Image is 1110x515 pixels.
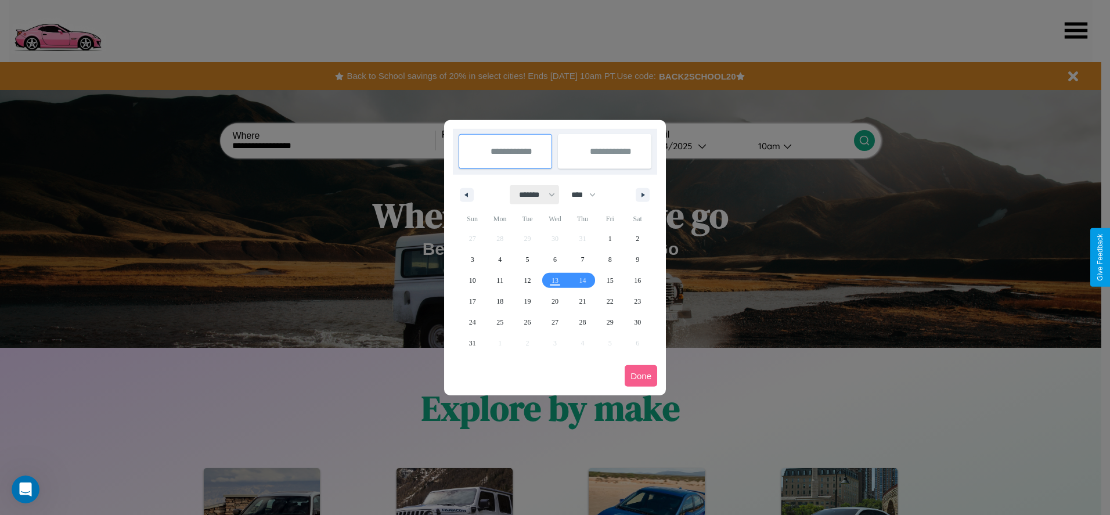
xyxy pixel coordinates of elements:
[634,291,641,312] span: 23
[486,312,513,333] button: 25
[607,270,614,291] span: 15
[459,312,486,333] button: 24
[496,270,503,291] span: 11
[459,291,486,312] button: 17
[624,228,651,249] button: 2
[553,249,557,270] span: 6
[486,210,513,228] span: Mon
[624,312,651,333] button: 30
[469,333,476,354] span: 31
[469,270,476,291] span: 10
[514,291,541,312] button: 19
[514,270,541,291] button: 12
[486,270,513,291] button: 11
[496,312,503,333] span: 25
[636,249,639,270] span: 9
[524,312,531,333] span: 26
[608,249,612,270] span: 8
[608,228,612,249] span: 1
[607,312,614,333] span: 29
[459,210,486,228] span: Sun
[486,249,513,270] button: 4
[569,312,596,333] button: 28
[624,210,651,228] span: Sat
[579,312,586,333] span: 28
[1096,234,1104,281] div: Give Feedback
[596,210,624,228] span: Fri
[625,365,657,387] button: Done
[541,270,568,291] button: 13
[579,291,586,312] span: 21
[459,333,486,354] button: 31
[471,249,474,270] span: 3
[634,312,641,333] span: 30
[607,291,614,312] span: 22
[634,270,641,291] span: 16
[524,270,531,291] span: 12
[624,270,651,291] button: 16
[541,210,568,228] span: Wed
[624,249,651,270] button: 9
[569,210,596,228] span: Thu
[514,249,541,270] button: 5
[624,291,651,312] button: 23
[636,228,639,249] span: 2
[552,270,558,291] span: 13
[524,291,531,312] span: 19
[569,249,596,270] button: 7
[498,249,502,270] span: 4
[469,291,476,312] span: 17
[541,312,568,333] button: 27
[569,291,596,312] button: 21
[496,291,503,312] span: 18
[486,291,513,312] button: 18
[514,210,541,228] span: Tue
[514,312,541,333] button: 26
[459,270,486,291] button: 10
[579,270,586,291] span: 14
[552,291,558,312] span: 20
[459,249,486,270] button: 3
[596,249,624,270] button: 8
[541,291,568,312] button: 20
[552,312,558,333] span: 27
[596,312,624,333] button: 29
[526,249,529,270] span: 5
[469,312,476,333] span: 24
[569,270,596,291] button: 14
[541,249,568,270] button: 6
[596,270,624,291] button: 15
[596,291,624,312] button: 22
[581,249,584,270] span: 7
[12,476,39,503] iframe: Intercom live chat
[596,228,624,249] button: 1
